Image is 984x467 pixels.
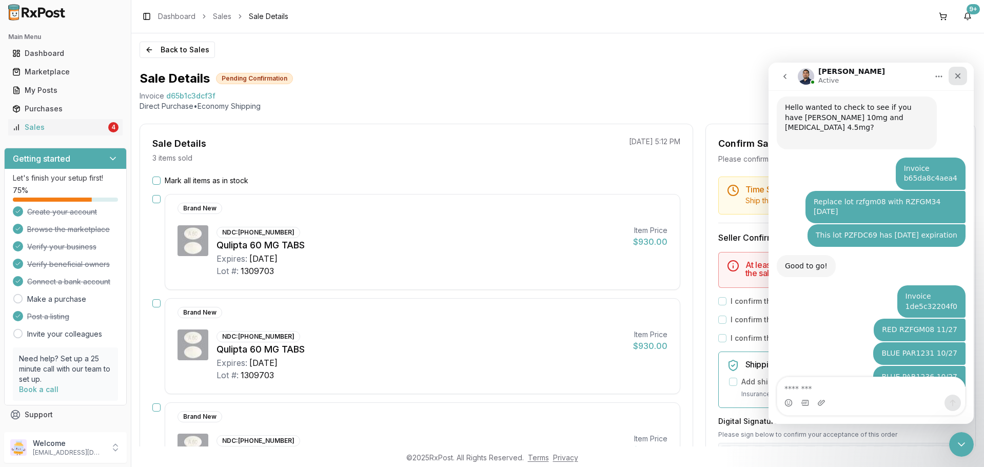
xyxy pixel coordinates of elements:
[217,238,625,252] div: Qulipta 60 MG TABS
[158,11,195,22] a: Dashboard
[4,82,127,99] button: My Posts
[745,196,884,205] span: Ship this package by end of day [DATE] .
[4,45,127,62] button: Dashboard
[27,312,69,322] span: Post a listing
[12,67,119,77] div: Marketplace
[217,265,239,277] div: Lot #:
[528,453,549,462] a: Terms
[108,122,119,132] div: 4
[731,315,942,325] label: I confirm that all 0 selected items match the listed condition
[8,63,123,81] a: Marketplace
[217,252,247,265] div: Expires:
[140,101,976,111] p: Direct Purchase • Economy Shipping
[178,329,208,360] img: Qulipta 60 MG TABS
[241,265,274,277] div: 1309703
[217,435,300,446] div: NDC: [PHONE_NUMBER]
[12,104,119,114] div: Purchases
[718,137,777,151] div: Confirm Sale
[718,416,963,426] h3: Digital Signature
[12,122,106,132] div: Sales
[633,329,667,340] div: Item Price
[178,307,222,318] div: Brand New
[769,63,974,424] iframe: Intercom live chat
[152,153,192,163] p: 3 items sold
[8,33,123,41] h2: Main Menu
[741,377,937,387] label: Add shipping insurance for $0.00 ( 1.5 % of order value)
[158,11,288,22] nav: breadcrumb
[249,11,288,22] span: Sale Details
[140,91,164,101] div: Invoice
[718,154,963,164] div: Please confirm you have all items in stock before proceeding
[27,207,97,217] span: Create your account
[4,405,127,424] button: Support
[165,176,248,186] label: Mark all items as in stock
[13,185,28,196] span: 75 %
[178,203,222,214] div: Brand New
[241,369,274,381] div: 1309703
[152,137,206,151] div: Sale Details
[13,173,118,183] p: Let's finish your setup first!
[8,81,123,100] a: My Posts
[178,225,208,256] img: Qulipta 60 MG TABS
[27,259,110,269] span: Verify beneficial owners
[27,224,110,235] span: Browse the marketplace
[967,4,980,14] div: 9+
[217,342,625,357] div: Qulipta 60 MG TABS
[217,357,247,369] div: Expires:
[741,389,954,399] p: Insurance covers loss, damage, or theft during transit.
[4,101,127,117] button: Purchases
[4,64,127,80] button: Marketplace
[217,369,239,381] div: Lot #:
[959,8,976,25] button: 9+
[633,434,667,444] div: Item Price
[27,242,96,252] span: Verify your business
[633,225,667,236] div: Item Price
[213,11,231,22] a: Sales
[249,252,278,265] div: [DATE]
[178,411,222,422] div: Brand New
[140,42,215,58] button: Back to Sales
[745,261,954,277] h5: At least one item must be marked as in stock to confirm the sale.
[949,432,974,457] iframe: Intercom live chat
[13,152,70,165] h3: Getting started
[8,44,123,63] a: Dashboard
[27,329,102,339] a: Invite your colleagues
[633,236,667,248] div: $930.00
[178,434,208,464] img: Qulipta 60 MG TABS
[19,354,112,384] p: Need help? Set up a 25 minute call with our team to set up.
[4,119,127,135] button: Sales4
[633,444,667,456] div: $930.00
[8,118,123,137] a: Sales4
[745,185,954,193] h5: Time Sensitive
[249,357,278,369] div: [DATE]
[19,385,58,394] a: Book a call
[731,296,959,306] label: I confirm that the 0 selected items are in stock and ready to ship
[166,91,215,101] span: d65b1c3dcf3f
